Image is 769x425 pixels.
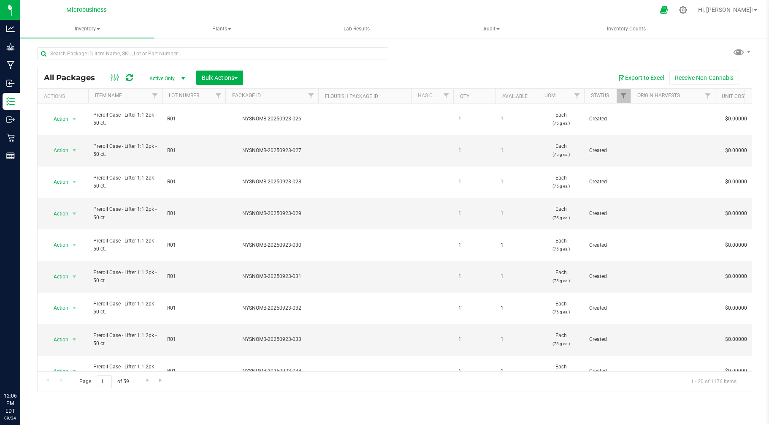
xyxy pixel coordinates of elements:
span: Preroll Case - Lifter 1:1 2pk - 50 ct. [93,363,157,379]
span: select [69,208,80,220]
span: Action [46,334,69,346]
div: NYSNOMB-20250923-032 [224,304,320,312]
span: Action [46,239,69,251]
span: Created [589,115,625,123]
a: Audit [425,20,558,38]
div: NYSNOMB-20250923-034 [224,367,320,375]
span: Each [543,205,579,221]
a: Plants [155,20,289,38]
a: Lot Number [169,93,199,98]
a: Filter [570,89,584,103]
span: Created [589,304,625,312]
a: Filter [439,89,453,103]
td: $0.00000 [715,356,757,387]
p: (75 g ea.) [543,340,579,348]
a: Item Name [95,93,122,98]
span: select [69,239,80,251]
inline-svg: Reports [6,152,15,160]
span: Action [46,302,69,314]
span: 1 [501,367,533,375]
span: Inventory Counts [596,25,657,33]
div: NYSNOMB-20250923-030 [224,241,320,249]
div: Actions [44,93,85,99]
span: Created [589,335,625,343]
span: Created [589,241,625,249]
a: UOM [544,93,555,98]
a: Origin Harvests [637,93,680,98]
span: Created [589,147,625,155]
p: (75 g ea.) [543,308,579,316]
span: 1 [501,178,533,186]
th: Has COA [411,89,453,104]
p: 09/24 [4,415,16,421]
span: R01 [167,115,220,123]
span: R01 [167,241,220,249]
span: R01 [167,272,220,281]
span: R01 [167,178,220,186]
span: 1 [458,335,490,343]
span: 1 [501,115,533,123]
input: Search Package ID, Item Name, SKU, Lot or Part Number... [37,47,388,60]
span: R01 [167,304,220,312]
span: Page of 59 [72,375,136,388]
a: Inventory Counts [559,20,693,38]
span: Each [543,300,579,316]
inline-svg: Retail [6,133,15,142]
span: Created [589,210,625,218]
div: NYSNOMB-20250923-028 [224,178,320,186]
span: 1 [458,178,490,186]
p: (75 g ea.) [543,214,579,222]
a: Status [591,93,609,98]
td: $0.00000 [715,104,757,135]
a: Filter [701,89,715,103]
td: $0.00000 [715,135,757,167]
p: (75 g ea.) [543,119,579,127]
inline-svg: Outbound [6,115,15,124]
span: Open Ecommerce Menu [655,2,674,18]
span: Plants [155,21,288,38]
span: Microbusiness [66,6,106,14]
div: NYSNOMB-20250923-031 [224,272,320,281]
a: Available [502,93,528,99]
inline-svg: Inbound [6,79,15,87]
span: Lab Results [332,25,381,33]
span: Each [543,111,579,127]
span: 1 [458,115,490,123]
span: 1 [458,304,490,312]
a: Qty [460,93,469,99]
a: Filter [617,89,631,103]
a: Filter [211,89,225,103]
div: Manage settings [678,6,688,14]
span: R01 [167,367,220,375]
a: Flourish Package ID [325,93,378,99]
span: 1 [501,241,533,249]
span: Preroll Case - Lifter 1:1 2pk - 50 ct. [93,205,157,221]
span: 1 [501,304,533,312]
div: NYSNOMB-20250923-027 [224,147,320,155]
iframe: Resource center [8,357,34,383]
td: $0.00000 [715,324,757,356]
span: Preroll Case - Lifter 1:1 2pk - 50 ct. [93,269,157,285]
a: Unit Cost [722,93,747,99]
span: select [69,144,80,156]
span: select [69,365,80,377]
span: Preroll Case - Lifter 1:1 2pk - 50 ct. [93,237,157,253]
span: Audit [425,21,558,38]
a: Filter [304,89,318,103]
span: Created [589,178,625,186]
p: (75 g ea.) [543,277,579,285]
span: Hi, [PERSON_NAME]! [698,6,753,13]
span: Each [543,237,579,253]
td: $0.00000 [715,293,757,324]
span: 1 [501,147,533,155]
span: Preroll Case - Lifter 1:1 2pk - 50 ct. [93,142,157,158]
p: (75 g ea.) [543,150,579,158]
span: 1 [501,335,533,343]
span: Each [543,363,579,379]
td: $0.00000 [715,229,757,261]
span: select [69,113,80,125]
td: $0.00000 [715,261,757,293]
span: Preroll Case - Lifter 1:1 2pk - 50 ct. [93,111,157,127]
span: 1 [458,210,490,218]
span: Created [589,272,625,281]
